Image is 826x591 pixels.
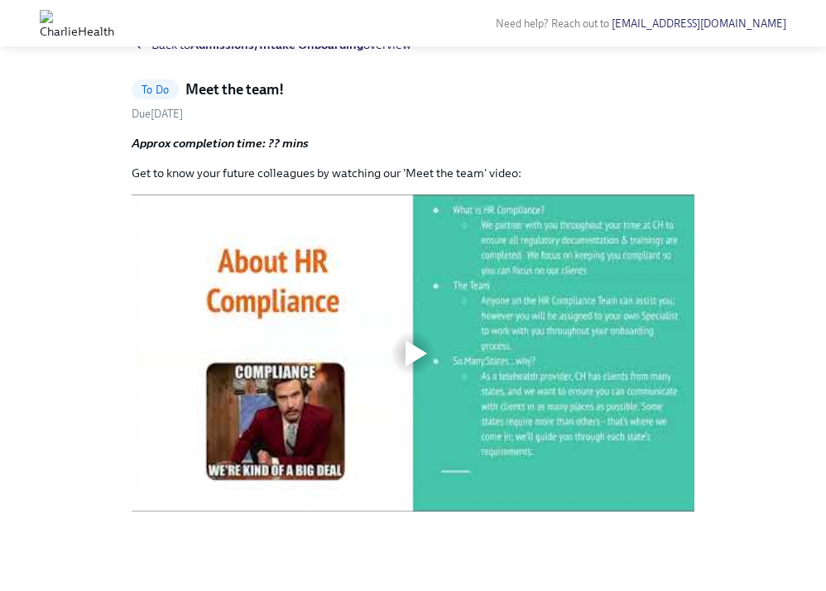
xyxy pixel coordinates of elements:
[132,165,694,181] p: Get to know your future colleagues by watching our 'Meet the team' video:
[40,10,114,36] img: CharlieHealth
[496,17,786,30] span: Need help? Reach out to
[132,108,183,120] span: Tuesday, September 23rd 2025, 9:00 am
[132,136,309,151] strong: Approx completion time: ?? mins
[612,17,786,30] a: [EMAIL_ADDRESS][DOMAIN_NAME]
[132,84,179,96] span: To Do
[185,79,284,99] h5: Meet the team!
